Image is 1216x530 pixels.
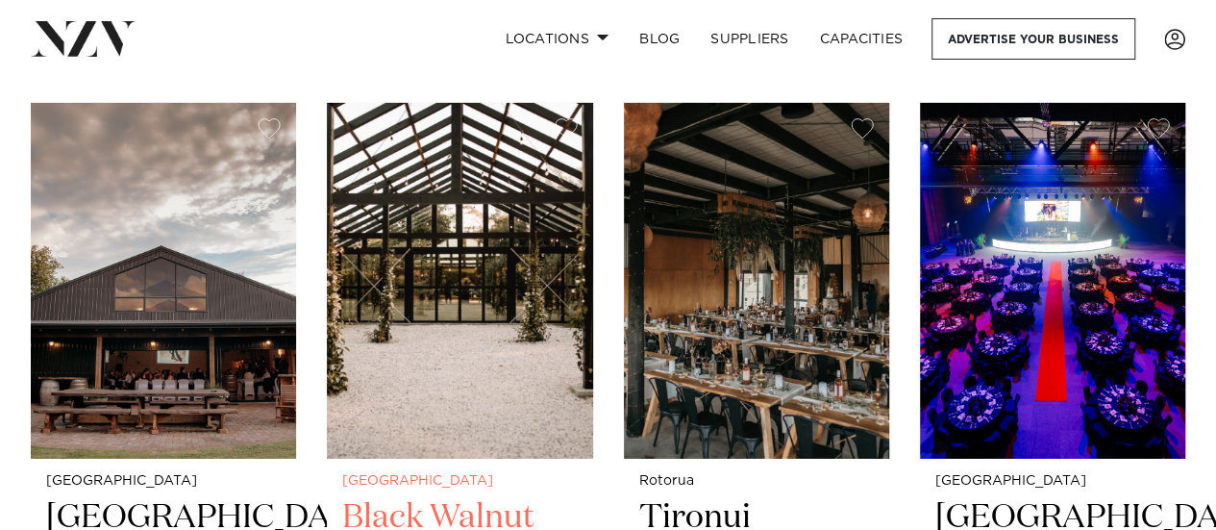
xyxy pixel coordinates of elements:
a: BLOG [624,18,695,60]
small: Rotorua [639,474,874,489]
a: SUPPLIERS [695,18,804,60]
img: nzv-logo.png [31,21,136,56]
small: [GEOGRAPHIC_DATA] [935,474,1170,489]
a: Advertise your business [931,18,1135,60]
a: Capacities [805,18,919,60]
small: [GEOGRAPHIC_DATA] [46,474,281,489]
a: Locations [489,18,624,60]
small: [GEOGRAPHIC_DATA] [342,474,577,489]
